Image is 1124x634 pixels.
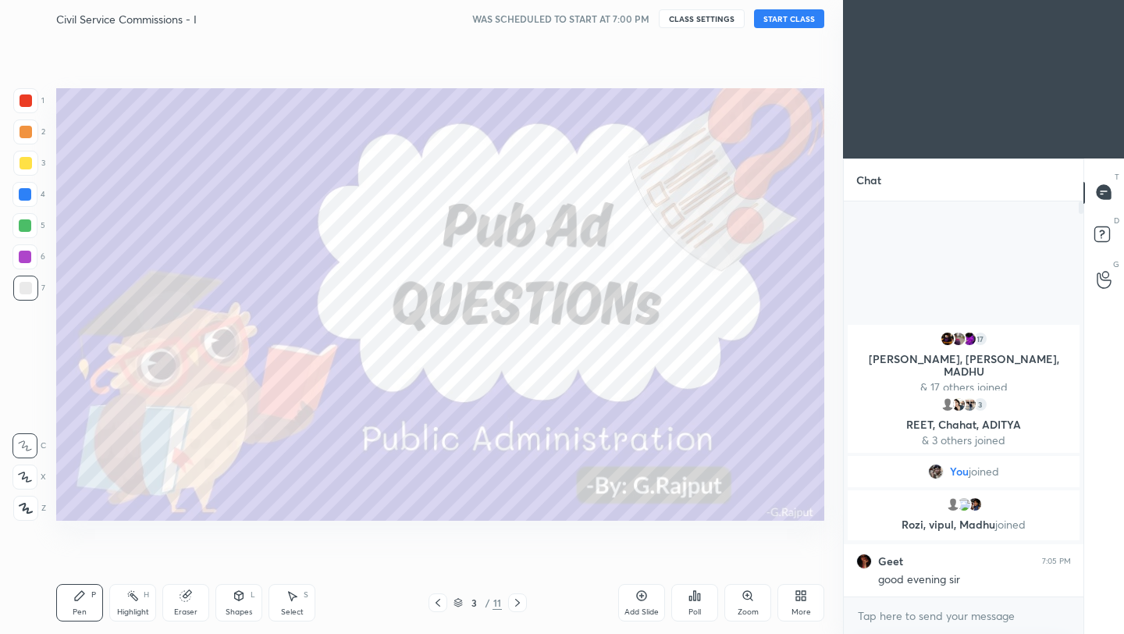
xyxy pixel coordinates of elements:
p: Rozi, vipul, Madhu [857,518,1070,531]
div: C [12,433,46,458]
img: 3cb84a153d154994938e4f5af91cced8.jpg [967,497,983,512]
div: L [251,591,255,599]
div: Eraser [174,608,197,616]
img: ac55791257df4c1cab41462514aced6e.jpg [962,331,977,347]
img: default.png [940,397,955,412]
div: Add Slide [624,608,659,616]
div: 1 [13,88,44,113]
span: joined [969,465,999,478]
div: More [791,608,811,616]
img: 4d6be83f570242e9b3f3d3ea02a997cb.jpg [928,464,944,479]
button: CLASS SETTINGS [659,9,745,28]
div: Highlight [117,608,149,616]
div: Pen [73,608,87,616]
img: b7bb2bac8dd44791a5caf02c490f7b3b.jpg [962,397,977,412]
div: H [144,591,149,599]
div: 3 [466,598,482,607]
p: REET, Chahat, ADITYA [857,419,1070,431]
div: S [304,591,308,599]
h6: Geet [878,554,903,568]
h5: WAS SCHEDULED TO START AT 7:00 PM [472,12,649,26]
img: default.png [945,497,961,512]
div: 5 [12,213,45,238]
div: Poll [688,608,701,616]
div: grid [844,322,1083,597]
p: G [1113,258,1119,270]
p: Chat [844,159,894,201]
div: Z [13,496,46,521]
div: good evening sir [878,572,1071,588]
div: 3 [13,151,45,176]
div: 7:05 PM [1042,557,1071,566]
div: 11 [493,596,502,610]
img: 951c0b2c5a854b959047e195b9f3754a.jpg [940,331,955,347]
div: 4 [12,182,45,207]
span: joined [995,517,1026,532]
p: T [1115,171,1119,183]
button: START CLASS [754,9,824,28]
img: 67d2fb70b3c440a5982ff0fd29ea4200.22261142_3 [951,397,966,412]
h4: Civil Service Commissions - I [56,12,197,27]
div: 2 [13,119,45,144]
div: X [12,465,46,490]
div: 17 [973,331,988,347]
img: 6c17aff1e1c04fab89b6825a029439cf.jpg [856,554,872,569]
p: [PERSON_NAME], [PERSON_NAME], MADHU [857,353,1070,378]
p: D [1114,215,1119,226]
p: & 17 others joined [857,381,1070,394]
div: P [91,591,96,599]
div: 6 [12,244,45,269]
img: 93d570dff8be48e88d02dbcabf976db3.jpg [951,331,966,347]
img: 3 [956,497,972,512]
div: 7 [13,276,45,301]
div: Shapes [226,608,252,616]
div: Select [281,608,304,616]
p: & 3 others joined [857,434,1070,447]
div: / [485,598,489,607]
div: 3 [973,397,988,412]
span: You [950,465,969,478]
div: Zoom [738,608,759,616]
